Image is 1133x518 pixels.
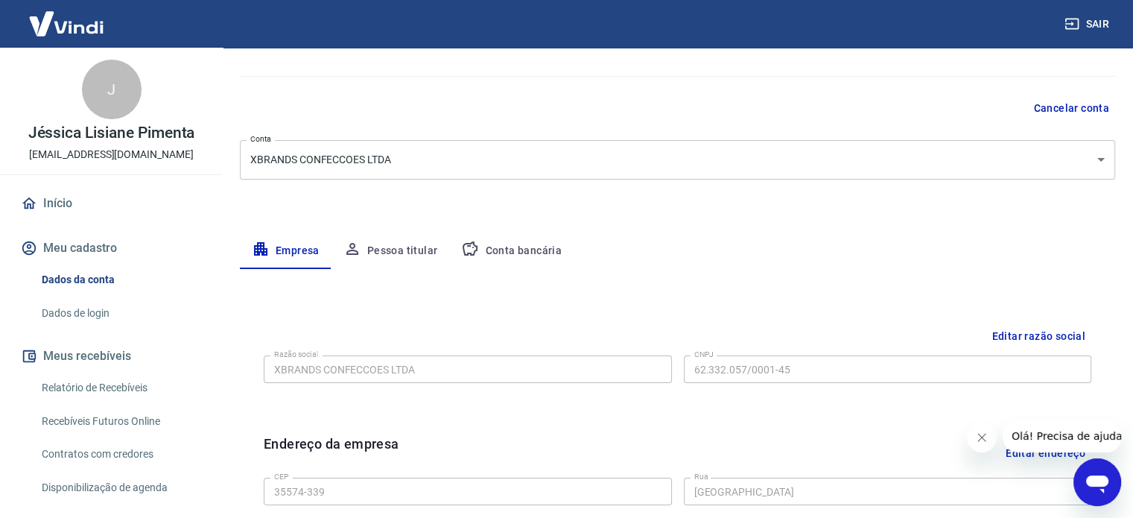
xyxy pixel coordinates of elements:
img: Vindi [18,1,115,46]
p: [EMAIL_ADDRESS][DOMAIN_NAME] [29,147,194,162]
iframe: Botão para abrir a janela de mensagens [1073,458,1121,506]
a: Contratos com credores [36,439,205,470]
a: Relatório de Recebíveis [36,373,205,403]
a: Dados de login [36,298,205,329]
button: Editar razão social [986,323,1091,350]
button: Cancelar conta [1027,95,1115,122]
label: CEP [274,471,288,482]
div: J [82,60,142,119]
label: Conta [250,133,271,145]
a: Recebíveis Futuros Online [36,406,205,437]
a: Início [18,187,205,220]
button: Conta bancária [449,233,574,269]
button: Meu cadastro [18,232,205,265]
p: Jéssica Lisiane Pimenta [28,125,195,141]
button: Meus recebíveis [18,340,205,373]
button: Empresa [240,233,331,269]
div: XBRANDS CONFECCOES LTDA [240,140,1115,180]
button: Editar endereço [1000,434,1091,472]
button: Sair [1061,10,1115,38]
a: Dados da conta [36,265,205,295]
label: Rua [694,471,708,482]
iframe: Fechar mensagem [967,423,997,452]
iframe: Mensagem da empresa [1003,420,1121,452]
button: Pessoa titular [331,233,450,269]
label: CNPJ [694,349,714,360]
a: Disponibilização de agenda [36,473,205,503]
h6: Endereço da empresa [264,434,399,472]
span: Olá! Precisa de ajuda? [9,10,125,22]
label: Razão social [274,349,318,360]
